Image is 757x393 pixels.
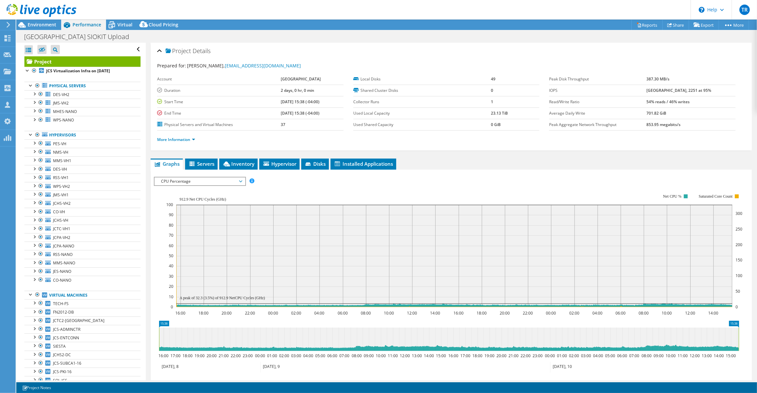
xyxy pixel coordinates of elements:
a: JMS-VH1 [24,190,141,199]
text: A peak of 32.3 (3.5%) of 912.9 NetCPU Cycles (GHz) [180,296,265,300]
b: 54% reads / 46% writes [646,99,690,105]
text: 912.9 Net CPU Cycles (GHz) [180,197,226,202]
span: SIESTA [53,344,66,349]
label: Local Disks [353,76,491,82]
text: 20:00 [222,310,232,316]
label: End Time [157,110,281,117]
span: MHES-NANO [53,109,77,114]
span: JCHS-VH2 [53,201,71,206]
text: 02:00 [570,310,580,316]
a: CO-NANO [24,276,141,284]
text: 12:00 [407,310,417,316]
a: Hypervisors [24,131,141,139]
span: CPU Percentage [158,177,241,185]
text: Net CPU % [663,194,682,199]
text: 06:00 [328,353,338,358]
text: 13:00 [412,353,422,358]
text: 17:00 [171,353,181,358]
label: Shared Cluster Disks [353,87,491,94]
a: JCS-PKI-16 [24,368,141,376]
a: DES-VH2 [24,90,141,99]
a: MMS-VH1 [24,156,141,165]
text: 15:00 [436,353,446,358]
text: 00:00 [255,353,265,358]
b: 2 days, 0 hr, 0 min [281,88,315,93]
text: 18:00 [199,310,209,316]
text: 04:00 [593,310,603,316]
text: 40 [169,263,173,269]
span: JES-NANO [53,269,71,274]
a: SQL-JCS [24,376,141,385]
span: Performance [73,21,101,28]
b: 1 [491,99,493,105]
text: 200 [736,242,742,247]
text: 11:00 [678,353,688,358]
text: 07:00 [629,353,640,358]
text: 50 [736,288,740,294]
b: JCS Virtualization Infra on [DATE] [46,68,110,74]
b: 0 GiB [491,122,501,127]
text: 70 [169,232,173,238]
a: NMS-VH [24,148,141,156]
text: 03:00 [581,353,591,358]
a: Virtual Machines [24,291,141,299]
text: 20:00 [497,353,507,358]
span: [PERSON_NAME], [187,63,301,69]
b: 23.13 TiB [491,110,508,116]
text: 10 [169,294,173,300]
label: Peak Aggregate Network Throughput [549,121,646,128]
b: [GEOGRAPHIC_DATA] [281,76,321,82]
span: JCTC2-[GEOGRAPHIC_DATA] [53,318,104,323]
label: Duration [157,87,281,94]
span: FN2012-DB [53,309,74,315]
span: Disks [304,161,326,167]
text: 04:00 [593,353,603,358]
text: Saturated Core Count [699,194,733,199]
text: 07:00 [340,353,350,358]
text: 09:00 [364,353,374,358]
text: 90 [169,212,173,218]
text: 11:00 [388,353,398,358]
svg: \n [699,7,705,13]
a: JCS-SUBCA1-16 [24,359,141,368]
a: CO-VH [24,208,141,216]
span: JCS-PKI-16 [53,369,72,374]
text: 16:00 [159,353,169,358]
text: 17:00 [461,353,471,358]
label: Account [157,76,281,82]
span: JCHS-VH [53,218,68,223]
b: 853.95 megabits/s [646,122,681,127]
text: 13:00 [702,353,712,358]
text: 22:00 [523,310,533,316]
a: JCHS-VH2 [24,199,141,207]
span: Inventory [223,161,254,167]
text: 00:00 [545,353,555,358]
text: 04:00 [315,310,325,316]
text: 10:00 [376,353,386,358]
a: Reports [631,20,663,30]
a: PES-VH [24,139,141,148]
a: Physical Servers [24,82,141,90]
b: [GEOGRAPHIC_DATA], 2251 at 95% [646,88,711,93]
text: 10:00 [666,353,676,358]
text: 80 [169,222,173,228]
text: 100 [166,202,173,207]
a: TECH-FS [24,299,141,308]
span: JCS-SUBCA1-16 [53,360,81,366]
text: 50 [169,253,173,259]
a: JCTC2-[GEOGRAPHIC_DATA] [24,316,141,325]
text: 21:00 [219,353,229,358]
text: 0 [736,304,738,310]
text: 14:00 [430,310,440,316]
text: 20 [169,284,173,289]
span: RSS-VH1 [53,175,69,180]
b: [DATE] 15:38 (-04:00) [281,99,320,105]
label: Average Daily Write [549,110,646,117]
text: 150 [736,257,742,263]
text: 00:00 [546,310,556,316]
a: JMS-VH2 [24,99,141,107]
text: 300 [736,211,742,216]
text: 06:00 [338,310,348,316]
text: 18:00 [473,353,483,358]
a: FN2012-DB [24,308,141,316]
